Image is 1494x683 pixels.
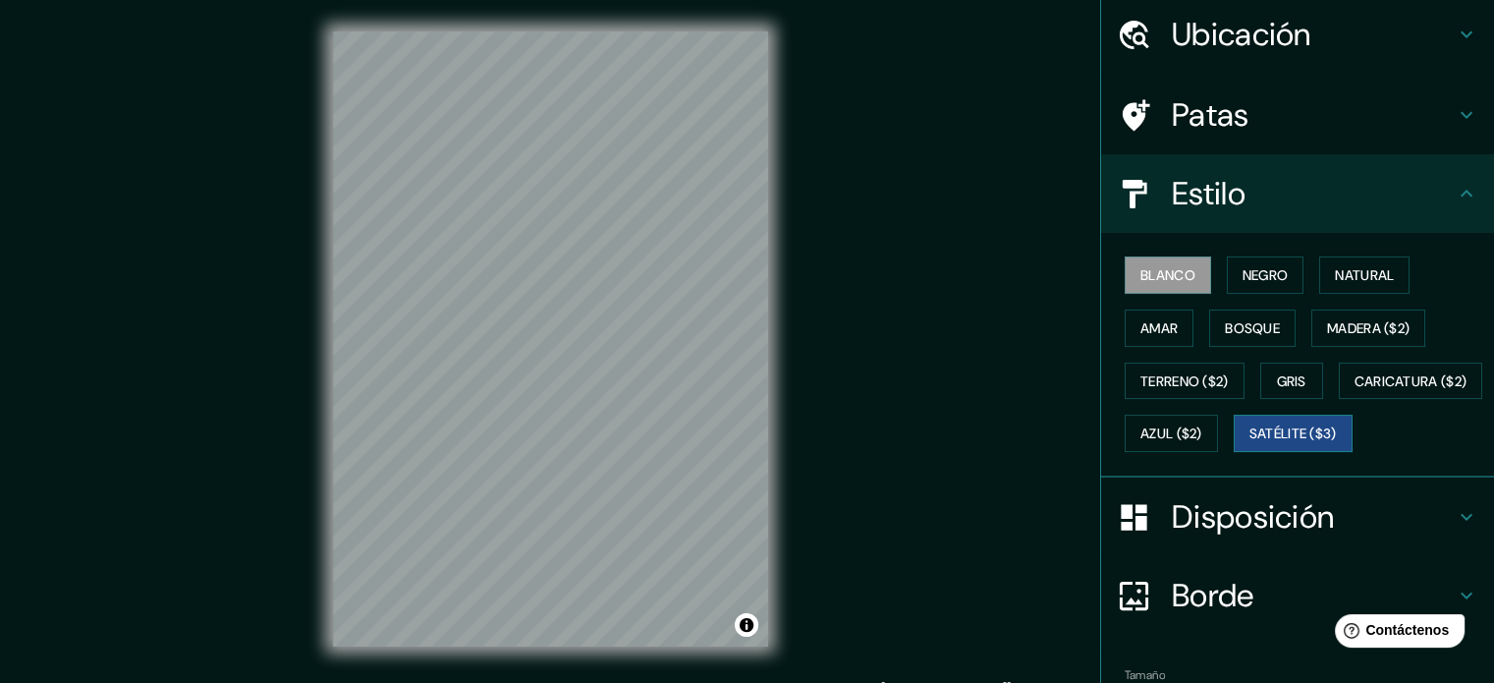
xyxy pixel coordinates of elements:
[1140,319,1178,337] font: Amar
[1125,415,1218,452] button: Azul ($2)
[1140,426,1202,443] font: Azul ($2)
[1125,256,1211,294] button: Blanco
[1172,496,1334,538] font: Disposición
[1243,266,1289,284] font: Negro
[1260,363,1323,400] button: Gris
[735,613,758,637] button: Activar o desactivar atribución
[1319,606,1472,661] iframe: Lanzador de widgets de ayuda
[1101,154,1494,233] div: Estilo
[1101,76,1494,154] div: Patas
[1339,363,1483,400] button: Caricatura ($2)
[1319,256,1410,294] button: Natural
[1327,319,1410,337] font: Madera ($2)
[1249,426,1337,443] font: Satélite ($3)
[1125,310,1193,347] button: Amar
[1335,266,1394,284] font: Natural
[1101,478,1494,556] div: Disposición
[1277,372,1306,390] font: Gris
[1140,372,1229,390] font: Terreno ($2)
[1355,372,1467,390] font: Caricatura ($2)
[1311,310,1425,347] button: Madera ($2)
[1209,310,1296,347] button: Bosque
[1225,319,1280,337] font: Bosque
[1125,363,1245,400] button: Terreno ($2)
[1172,173,1245,214] font: Estilo
[1125,667,1165,683] font: Tamaño
[1101,556,1494,635] div: Borde
[1234,415,1353,452] button: Satélite ($3)
[1172,14,1311,55] font: Ubicación
[1227,256,1304,294] button: Negro
[333,31,768,647] canvas: Mapa
[1140,266,1195,284] font: Blanco
[1172,94,1249,136] font: Patas
[1172,575,1254,616] font: Borde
